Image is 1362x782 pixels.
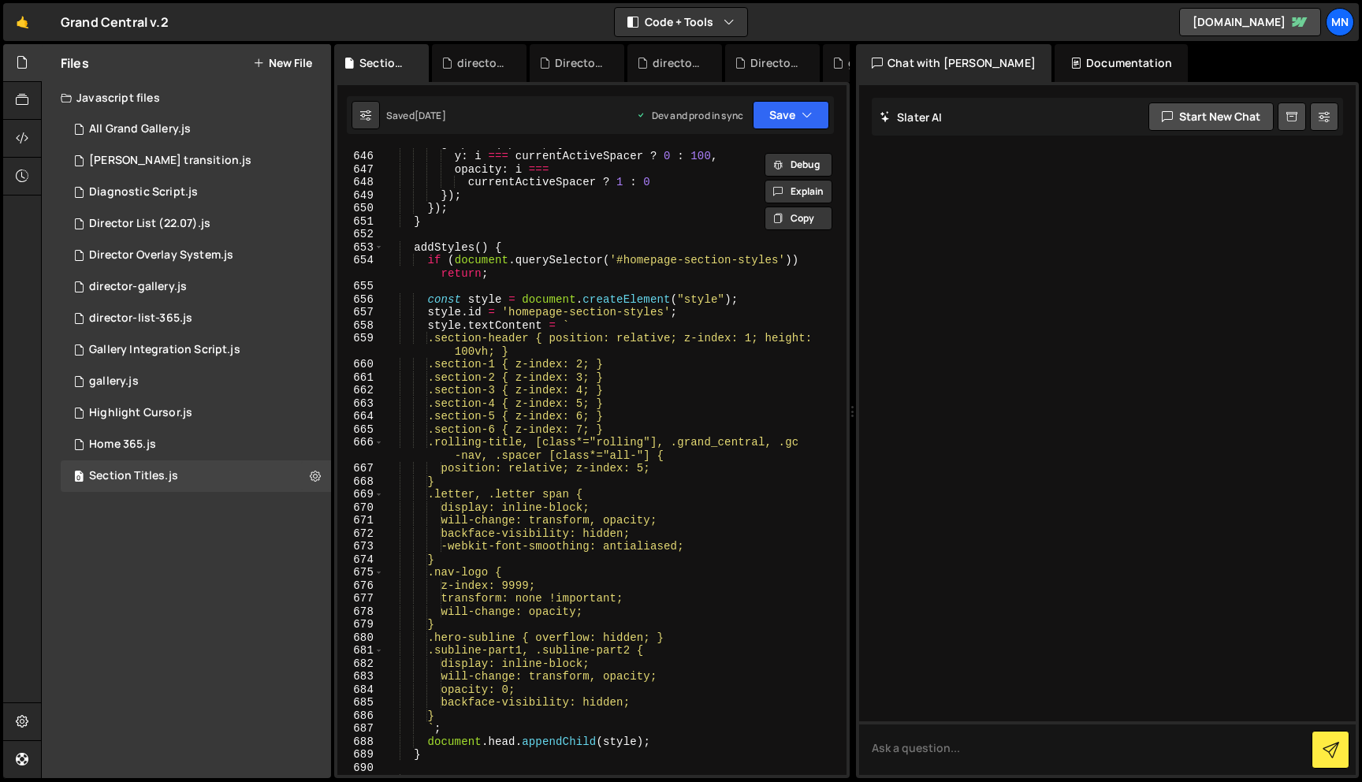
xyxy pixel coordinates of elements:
[636,109,743,122] div: Dev and prod in sync
[337,748,384,762] div: 689
[337,332,384,358] div: 659
[89,217,210,231] div: Director List (22.07).js
[337,605,384,619] div: 678
[61,366,331,397] div: 15298/40483.js
[750,55,801,71] div: Director Overlay System.js
[61,334,331,366] div: 15298/43118.js
[653,55,703,71] div: director-gallery.js
[253,57,312,69] button: New File
[337,514,384,527] div: 671
[89,343,240,357] div: Gallery Integration Script.js
[337,176,384,189] div: 648
[337,384,384,397] div: 662
[89,154,251,168] div: [PERSON_NAME] transition.js
[337,306,384,319] div: 657
[337,319,384,333] div: 658
[880,110,943,125] h2: Slater AI
[337,488,384,501] div: 669
[337,410,384,423] div: 664
[337,579,384,593] div: 676
[337,735,384,749] div: 688
[61,177,331,208] div: 15298/43601.js
[856,44,1051,82] div: Chat with [PERSON_NAME]
[337,501,384,515] div: 670
[61,460,331,492] div: 15298/40223.js
[337,371,384,385] div: 661
[337,423,384,437] div: 665
[1179,8,1321,36] a: [DOMAIN_NAME]
[89,248,233,263] div: Director Overlay System.js
[61,429,331,460] div: 15298/40183.js
[386,109,446,122] div: Saved
[61,208,331,240] div: 15298/43501.js
[337,462,384,475] div: 667
[61,114,331,145] div: 15298/43578.js
[337,241,384,255] div: 653
[337,202,384,215] div: 650
[3,3,42,41] a: 🤙
[337,657,384,671] div: 682
[61,271,331,303] div: 15298/40373.js
[457,55,508,71] div: director-list-365.js
[337,293,384,307] div: 656
[765,153,832,177] button: Debug
[89,406,192,420] div: Highlight Cursor.js
[337,254,384,280] div: 654
[337,592,384,605] div: 677
[337,150,384,163] div: 646
[61,397,331,429] div: 15298/43117.js
[337,670,384,683] div: 683
[337,189,384,203] div: 649
[89,280,187,294] div: director-gallery.js
[337,722,384,735] div: 687
[337,631,384,645] div: 680
[337,762,384,775] div: 690
[337,696,384,709] div: 685
[337,553,384,567] div: 674
[337,527,384,541] div: 672
[74,471,84,484] span: 0
[337,280,384,293] div: 655
[61,54,89,72] h2: Files
[61,145,331,177] div: 15298/41315.js
[61,303,331,334] div: 15298/40379.js
[1148,102,1274,131] button: Start new chat
[1326,8,1354,36] a: MN
[337,566,384,579] div: 675
[555,55,605,71] div: Director List (22.07).js
[337,358,384,371] div: 660
[89,122,191,136] div: All Grand Gallery.js
[337,540,384,553] div: 673
[61,13,169,32] div: Grand Central v.2
[89,438,156,452] div: Home 365.js
[848,55,898,71] div: gallery.js
[89,374,139,389] div: gallery.js
[765,207,832,230] button: Copy
[753,101,829,129] button: Save
[337,397,384,411] div: 663
[42,82,331,114] div: Javascript files
[359,55,410,71] div: Section Titles.js
[765,180,832,203] button: Explain
[615,8,747,36] button: Code + Tools
[89,311,192,326] div: director-list-365.js
[337,436,384,462] div: 666
[89,185,198,199] div: Diagnostic Script.js
[1055,44,1188,82] div: Documentation
[337,475,384,489] div: 668
[415,109,446,122] div: [DATE]
[337,644,384,657] div: 681
[337,618,384,631] div: 679
[61,240,331,271] div: 15298/42891.js
[337,228,384,241] div: 652
[337,215,384,229] div: 651
[337,163,384,177] div: 647
[337,709,384,723] div: 686
[337,683,384,697] div: 684
[89,469,178,483] div: Section Titles.js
